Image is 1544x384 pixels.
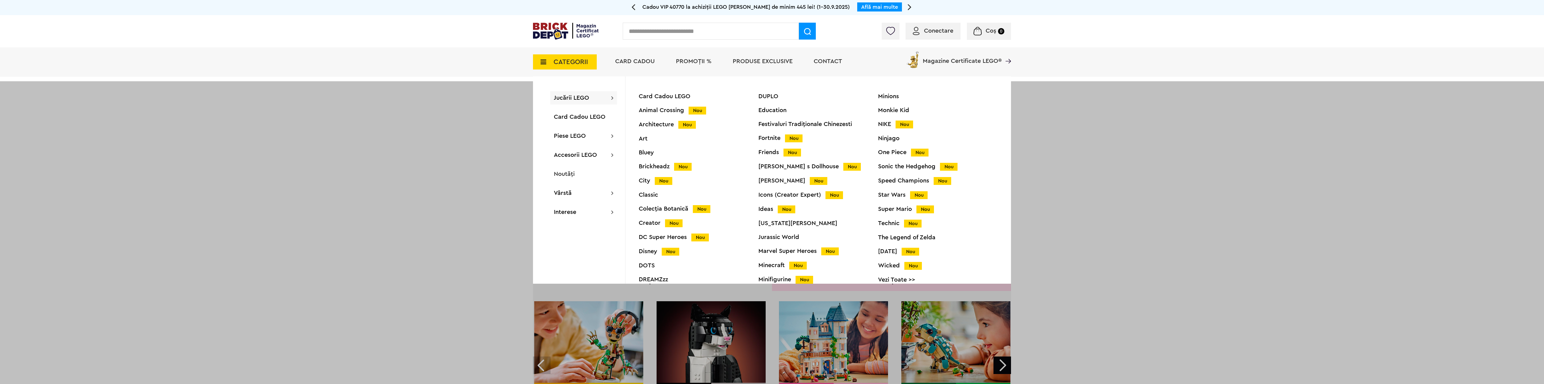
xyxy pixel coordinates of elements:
[554,59,588,65] span: CATEGORII
[986,28,996,34] span: Coș
[861,4,898,10] a: Află mai multe
[998,28,1004,34] small: 0
[1002,50,1011,56] a: Magazine Certificate LEGO®
[676,58,712,64] a: PROMOȚII %
[923,50,1002,64] span: Magazine Certificate LEGO®
[924,28,953,34] span: Conectare
[733,58,793,64] a: Produse exclusive
[615,58,655,64] a: Card Cadou
[913,28,953,34] a: Conectare
[642,4,850,10] span: Cadou VIP 40770 la achiziții LEGO [PERSON_NAME] de minim 445 lei! (1-30.9.2025)
[814,58,842,64] a: Contact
